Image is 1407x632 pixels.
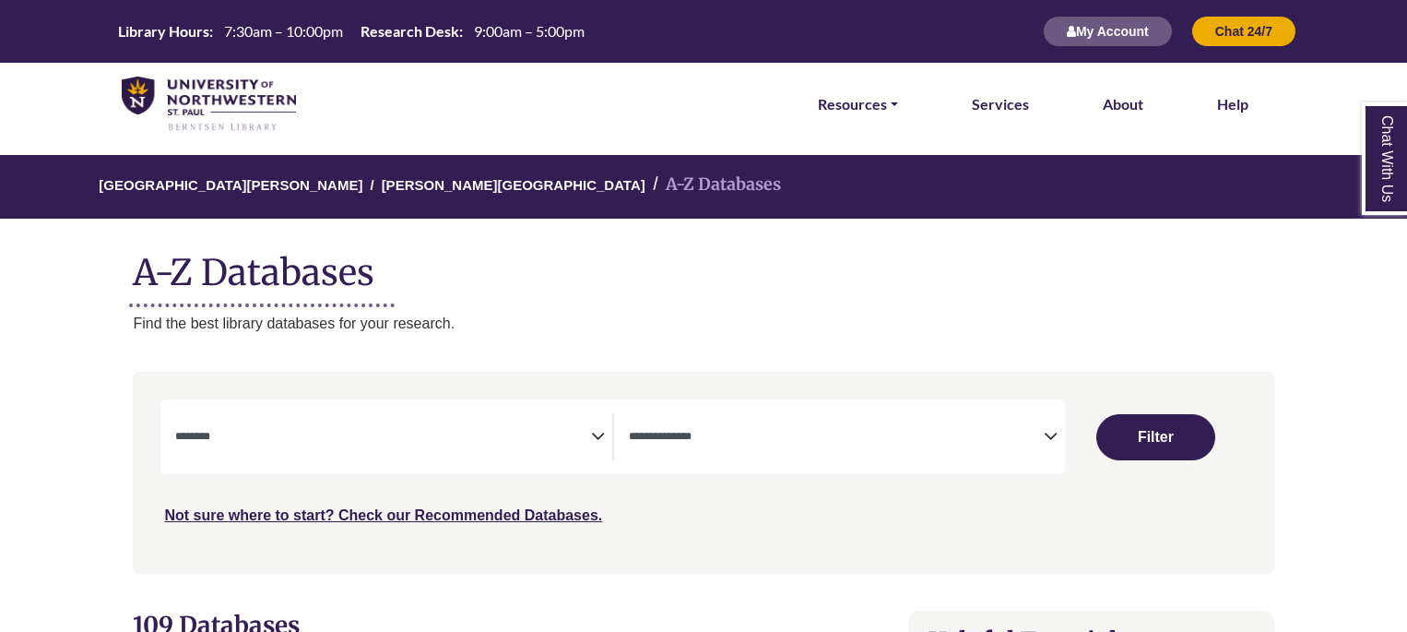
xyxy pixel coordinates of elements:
[1043,16,1173,47] button: My Account
[818,92,898,116] a: Resources
[175,431,590,446] textarea: Search
[133,312,1273,336] p: Find the best library databases for your research.
[629,431,1044,446] textarea: Search
[972,92,1029,116] a: Services
[1217,92,1248,116] a: Help
[1191,16,1296,47] button: Chat 24/7
[1103,92,1143,116] a: About
[111,21,592,39] table: Hours Today
[645,172,781,198] li: A-Z Databases
[133,237,1273,293] h1: A-Z Databases
[382,174,645,193] a: [PERSON_NAME][GEOGRAPHIC_DATA]
[164,507,602,523] a: Not sure where to start? Check our Recommended Databases.
[224,22,343,40] span: 7:30am – 10:00pm
[1096,414,1215,460] button: Submit for Search Results
[1043,23,1173,39] a: My Account
[122,77,296,132] img: library_home
[353,21,464,41] th: Research Desk:
[133,372,1273,573] nav: Search filters
[1191,23,1296,39] a: Chat 24/7
[133,155,1273,219] nav: breadcrumb
[111,21,214,41] th: Library Hours:
[111,21,592,42] a: Hours Today
[474,22,585,40] span: 9:00am – 5:00pm
[99,174,362,193] a: [GEOGRAPHIC_DATA][PERSON_NAME]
